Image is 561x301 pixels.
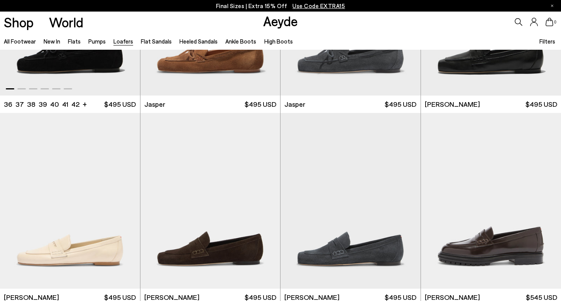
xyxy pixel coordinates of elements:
a: Flats [68,38,81,45]
span: Jasper [284,99,305,109]
a: High Boots [264,38,293,45]
a: Heeled Sandals [179,38,218,45]
a: Flat Sandals [141,38,172,45]
a: World [49,15,83,29]
a: Aeyde [263,13,298,29]
span: $495 USD [104,99,136,109]
li: 40 [50,99,59,109]
span: [PERSON_NAME] [425,99,480,109]
span: 0 [553,20,557,24]
ul: variant [4,99,77,109]
a: All Footwear [4,38,36,45]
li: 42 [71,99,79,109]
a: Jasper $495 USD [280,96,421,113]
span: Navigate to /collections/ss25-final-sizes [292,2,345,9]
a: Shop [4,15,34,29]
p: Final Sizes | Extra 15% Off [216,1,345,11]
span: $495 USD [385,99,416,109]
img: Lana Suede Loafers [140,113,280,289]
li: 38 [27,99,35,109]
a: 0 [546,18,553,26]
a: Jasper $495 USD [140,96,280,113]
span: Jasper [144,99,165,109]
li: 41 [62,99,68,109]
a: New In [44,38,60,45]
a: Pumps [88,38,106,45]
li: + [83,99,87,109]
span: $495 USD [245,99,276,109]
img: Lana Suede Loafers [280,113,421,289]
li: 36 [4,99,12,109]
a: Loafers [113,38,133,45]
a: Ankle Boots [225,38,256,45]
span: $495 USD [526,99,557,109]
li: 39 [39,99,47,109]
span: Filters [539,38,555,45]
li: 37 [15,99,24,109]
